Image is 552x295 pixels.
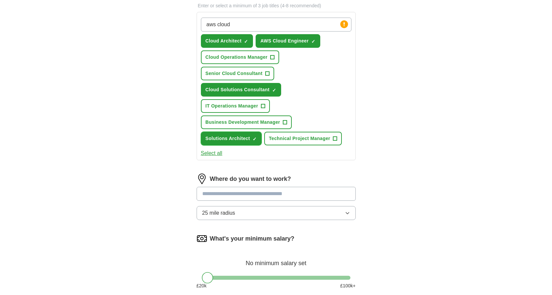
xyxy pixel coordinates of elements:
button: Select all [201,149,222,157]
span: Cloud Solutions Consultant [206,86,270,93]
span: Cloud Architect [206,37,242,44]
span: Senior Cloud Consultant [206,70,263,77]
button: Technical Project Manager [264,132,342,145]
span: Technical Project Manager [269,135,330,142]
button: Senior Cloud Consultant [201,67,274,80]
input: Type a job title and press enter [201,18,351,32]
span: 25 mile radius [202,209,235,217]
span: Business Development Manager [206,119,280,126]
span: Cloud Operations Manager [206,54,268,61]
button: Solutions Architect✓ [201,132,262,145]
span: £ 100 k+ [340,282,355,289]
span: ✓ [311,39,315,44]
div: No minimum salary set [197,252,356,268]
img: salary.png [197,233,207,244]
span: ✓ [272,88,276,93]
label: What's your minimum salary? [210,234,294,243]
span: Solutions Architect [206,135,250,142]
button: 25 mile radius [197,206,356,220]
label: Where do you want to work? [210,175,291,184]
span: IT Operations Manager [206,103,258,110]
button: Cloud Operations Manager [201,50,279,64]
button: Cloud Architect✓ [201,34,253,48]
span: ✓ [244,39,248,44]
button: Business Development Manager [201,115,292,129]
p: Enter or select a minimum of 3 job titles (4-8 recommended) [197,2,356,9]
button: IT Operations Manager [201,99,270,113]
button: Cloud Solutions Consultant✓ [201,83,281,97]
span: AWS Cloud Engineer [260,37,309,44]
span: ✓ [253,136,257,142]
img: location.png [197,174,207,184]
span: £ 20 k [197,282,207,289]
button: AWS Cloud Engineer✓ [256,34,320,48]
